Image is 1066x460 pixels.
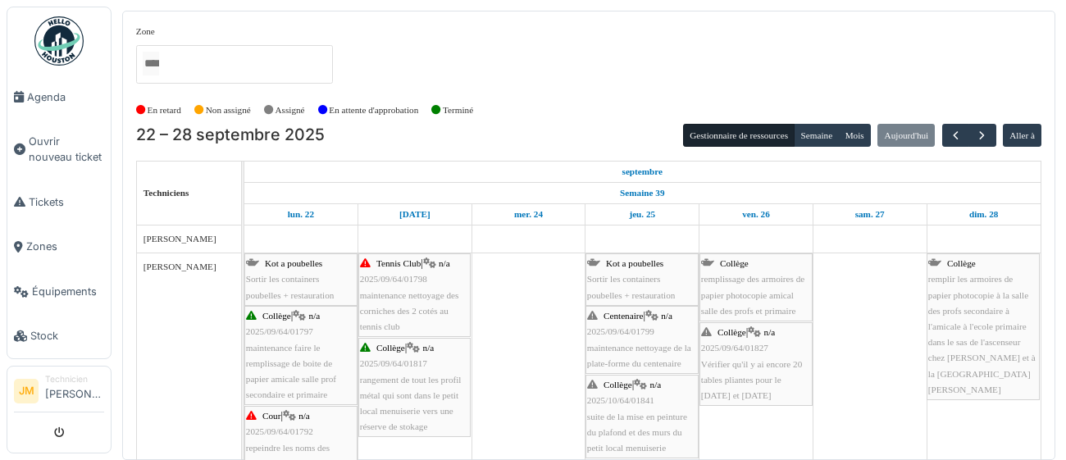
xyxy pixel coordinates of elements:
div: | [246,308,356,403]
span: maintenance faire le remplissage de boite de papier amicale salle prof secondaire et primaire [246,343,336,400]
span: maintenance nettoyage des corniches des 2 cotés au tennis club [360,290,459,331]
label: Non assigné [206,103,251,117]
span: Cour [262,411,280,421]
span: Collège [717,327,746,337]
button: Précédent [942,124,969,148]
span: Collège [947,258,976,268]
span: Collège [604,380,632,389]
div: | [587,308,697,371]
a: Semaine 39 [616,183,668,203]
span: Zones [26,239,104,254]
a: 26 septembre 2025 [738,204,774,225]
label: Terminé [443,103,473,117]
span: remplissage des armoires de papier photocopie amical salle des profs et primaire [701,274,804,315]
span: n/a [298,411,310,421]
span: 2025/10/64/01841 [587,395,654,405]
span: Tennis Club [376,258,421,268]
span: n/a [650,380,662,389]
label: Zone [136,25,155,39]
label: Assigné [276,103,305,117]
span: Ouvrir nouveau ticket [29,134,104,165]
span: 2025/09/64/01827 [701,343,768,353]
span: suite de la mise en peinture du plafond et des murs du petit local menuiserie [587,412,687,453]
img: Badge_color-CXgf-gQk.svg [34,16,84,66]
span: [PERSON_NAME] [143,262,216,271]
a: 23 septembre 2025 [395,204,435,225]
button: Mois [838,124,871,147]
button: Semaine [794,124,839,147]
span: 2025/09/64/01798 [360,274,427,284]
a: Tickets [7,180,111,225]
span: 2025/09/64/01817 [360,358,427,368]
a: Ouvrir nouveau ticket [7,120,111,180]
span: Sortir les containers poubelles + restauration [246,274,335,299]
a: Stock [7,314,111,359]
a: 22 septembre 2025 [284,204,318,225]
span: [PERSON_NAME] [143,234,216,244]
span: Stock [30,328,104,344]
span: maintenance nettoyage de la plate-forme du centenaire [587,343,691,368]
span: n/a [423,343,435,353]
span: rangement de tout les profil métal qui sont dans le petit local menuiserie vers une réserve de st... [360,375,462,432]
span: Équipements [32,284,104,299]
a: Agenda [7,75,111,120]
span: Centenaire [604,311,643,321]
a: JM Technicien[PERSON_NAME] [14,373,104,412]
button: Aujourd'hui [877,124,935,147]
span: Kot a poubelles [265,258,322,268]
a: 22 septembre 2025 [618,162,667,182]
div: | [360,340,469,435]
span: n/a [661,311,672,321]
button: Suivant [968,124,995,148]
input: Tous [143,52,159,75]
span: Vérifier qu'il y ai encore 20 tables pliantes pour le [DATE] et [DATE] [701,359,802,400]
label: En attente d'approbation [329,103,418,117]
a: 27 septembre 2025 [851,204,889,225]
span: Tickets [29,194,104,210]
span: Techniciens [143,188,189,198]
span: remplir les armoires de papier photocopie à la salle des profs secondaire à l'amicale à l'ecole p... [928,274,1036,394]
a: 25 septembre 2025 [625,204,659,225]
div: | [360,256,469,335]
button: Gestionnaire de ressources [683,124,795,147]
span: Collège [720,258,749,268]
span: Agenda [27,89,104,105]
span: n/a [309,311,321,321]
a: 24 septembre 2025 [510,204,547,225]
div: | [701,325,811,403]
span: n/a [439,258,450,268]
a: Équipements [7,269,111,314]
span: 2025/09/64/01797 [246,326,313,336]
span: Kot a poubelles [606,258,663,268]
span: Sortir les containers poubelles + restauration [587,274,676,299]
span: Collège [376,343,405,353]
li: JM [14,379,39,403]
span: Collège [262,311,291,321]
li: [PERSON_NAME] [45,373,104,408]
h2: 22 – 28 septembre 2025 [136,125,325,145]
button: Aller à [1003,124,1041,147]
label: En retard [148,103,181,117]
span: 2025/09/64/01792 [246,426,313,436]
a: Zones [7,225,111,270]
span: 2025/09/64/01799 [587,326,654,336]
div: | [587,377,697,456]
div: Technicien [45,373,104,385]
span: n/a [764,327,776,337]
a: 28 septembre 2025 [965,204,1002,225]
